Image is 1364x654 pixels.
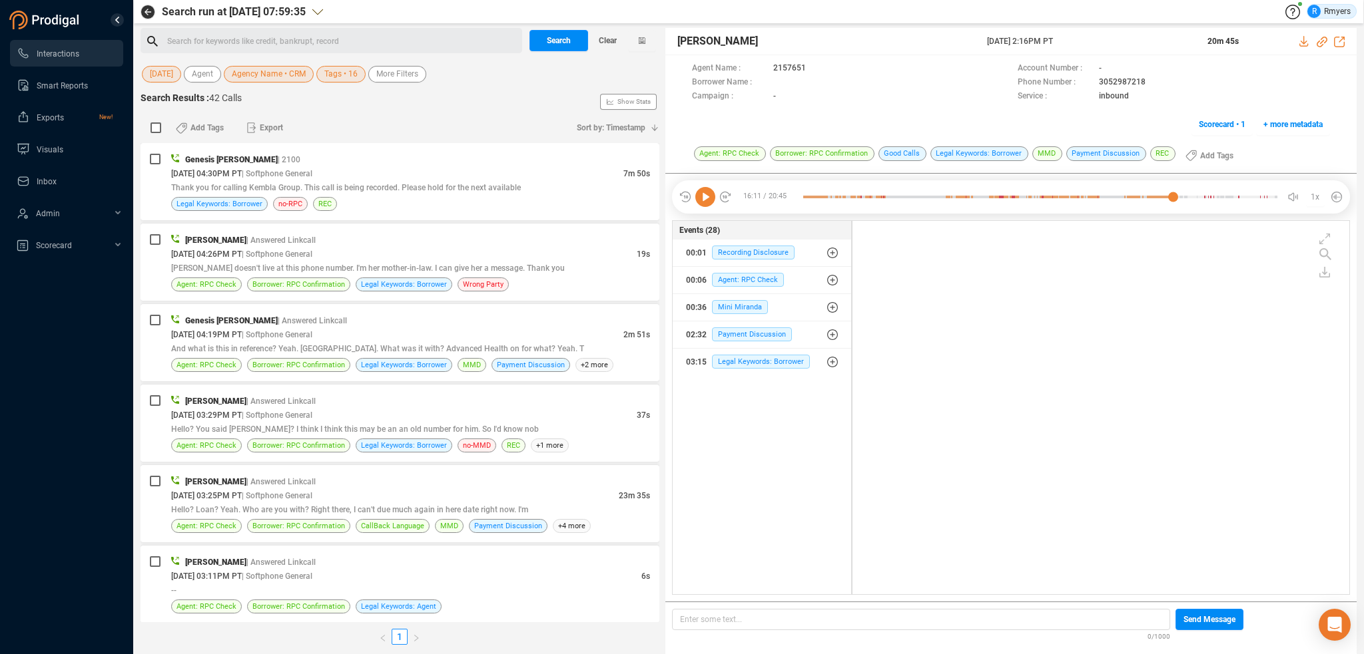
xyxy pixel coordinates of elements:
[10,136,123,162] li: Visuals
[17,72,113,98] a: Smart Reports
[171,169,242,178] span: [DATE] 04:30PM PT
[141,546,659,623] div: [PERSON_NAME]| Answered Linkcall[DATE] 03:11PM PT| Softphone General6s--Agent: RPC CheckBorrower:...
[171,491,242,500] span: [DATE] 03:25PM PT
[361,278,447,291] span: Legal Keywords: Borrower
[252,439,345,452] span: Borrower: RPC Confirmation
[732,187,803,207] span: 16:11 / 20:45
[712,300,768,314] span: Mini Miranda
[673,240,851,266] button: 00:01Recording Disclosure
[1150,146,1176,161] span: REC
[9,11,83,29] img: prodigal-logo
[1200,145,1233,166] span: Add Tags
[176,439,236,452] span: Agent: RPC Check
[361,359,447,371] span: Legal Keywords: Borrower
[185,155,278,164] span: Genesis [PERSON_NAME]
[17,104,113,130] a: ExportsNew!
[37,145,63,154] span: Visuals
[171,505,528,514] span: Hello? Loan? Yeah. Who are you with? Right there, I can't due much again in here date right now. I'm
[1032,146,1062,161] span: MMD
[408,629,425,645] button: right
[185,316,278,325] span: Genesis [PERSON_NAME]
[185,236,246,245] span: [PERSON_NAME]
[162,4,306,20] span: Search run at [DATE] 07:59:35
[1018,62,1092,76] span: Account Number :
[176,520,236,532] span: Agent: RPC Check
[141,143,659,220] div: Genesis [PERSON_NAME]| 2100[DATE] 04:30PM PT| Softphone General7m 50sThank you for calling Kembla...
[184,66,221,82] button: Agent
[246,477,316,486] span: | Answered Linkcall
[859,224,1349,593] div: grid
[260,117,283,138] span: Export
[773,62,806,76] span: 2157651
[36,209,60,218] span: Admin
[171,183,521,192] span: Thank you for calling Kembla Group. This call is being recorded. Please hold for the next available
[878,146,926,161] span: Good Calls
[692,76,767,90] span: Borrower Name :
[36,241,72,250] span: Scorecard
[463,278,504,291] span: Wrong Party
[185,477,246,486] span: [PERSON_NAME]
[242,572,312,581] span: | Softphone General
[171,424,539,434] span: Hello? You said [PERSON_NAME]? I think I think this may be an an old number for him. So I'd know nob
[176,359,236,371] span: Agent: RPC Check
[141,465,659,542] div: [PERSON_NAME]| Answered Linkcall[DATE] 03:25PM PT| Softphone General23m 35sHello? Loan? Yeah. Who...
[324,66,358,82] span: Tags • 16
[1148,630,1170,641] span: 0/1000
[1176,609,1243,630] button: Send Message
[368,66,426,82] button: More Filters
[507,439,520,452] span: REC
[10,104,123,130] li: Exports
[361,439,447,452] span: Legal Keywords: Borrower
[242,330,312,339] span: | Softphone General
[987,35,1192,47] span: [DATE] 2:16PM PT
[171,410,242,420] span: [DATE] 03:29PM PT
[770,146,874,161] span: Borrower: RPC Confirmation
[17,168,113,194] a: Inbox
[1256,114,1330,135] button: + more metadata
[1184,609,1235,630] span: Send Message
[209,92,242,103] span: 42 Calls
[278,155,300,164] span: | 2100
[10,72,123,98] li: Smart Reports
[192,66,213,82] span: Agent
[361,520,424,532] span: CallBack Language
[1207,37,1239,46] span: 20m 45s
[141,92,209,103] span: Search Results :
[316,66,366,82] button: Tags • 16
[686,324,707,345] div: 02:32
[1018,90,1092,104] span: Service :
[619,491,650,500] span: 23m 35s
[463,439,491,452] span: no-MMD
[171,330,242,339] span: [DATE] 04:19PM PT
[168,117,232,138] button: Add Tags
[141,224,659,301] div: [PERSON_NAME]| Answered Linkcall[DATE] 04:26PM PT| Softphone General19s[PERSON_NAME] doesn't live...
[171,585,176,595] span: --
[1099,62,1102,76] span: -
[224,66,314,82] button: Agency Name • CRM
[531,438,569,452] span: +1 more
[569,117,659,138] button: Sort by: Timestamp
[637,249,650,259] span: 19s
[641,572,650,581] span: 6s
[1066,146,1146,161] span: Payment Discussion
[142,66,181,82] button: [DATE]
[599,30,617,51] span: Clear
[141,385,659,462] div: [PERSON_NAME]| Answered Linkcall[DATE] 03:29PM PT| Softphone General37sHello? You said [PERSON_NA...
[176,600,236,613] span: Agent: RPC Check
[37,177,57,186] span: Inbox
[171,249,242,259] span: [DATE] 04:26PM PT
[617,22,651,182] span: Show Stats
[673,349,851,375] button: 03:15Legal Keywords: Borrower
[1099,90,1129,104] span: inbound
[37,49,79,59] span: Interactions
[278,316,347,325] span: | Answered Linkcall
[318,198,332,210] span: REC
[252,359,345,371] span: Borrower: RPC Confirmation
[171,572,242,581] span: [DATE] 03:11PM PT
[712,327,792,341] span: Payment Discussion
[440,520,458,532] span: MMD
[176,278,236,291] span: Agent: RPC Check
[712,273,784,287] span: Agent: RPC Check
[242,249,312,259] span: | Softphone General
[171,263,565,273] span: [PERSON_NAME] doesn't live at this phone number. I'm her mother-in-law. I can give her a message....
